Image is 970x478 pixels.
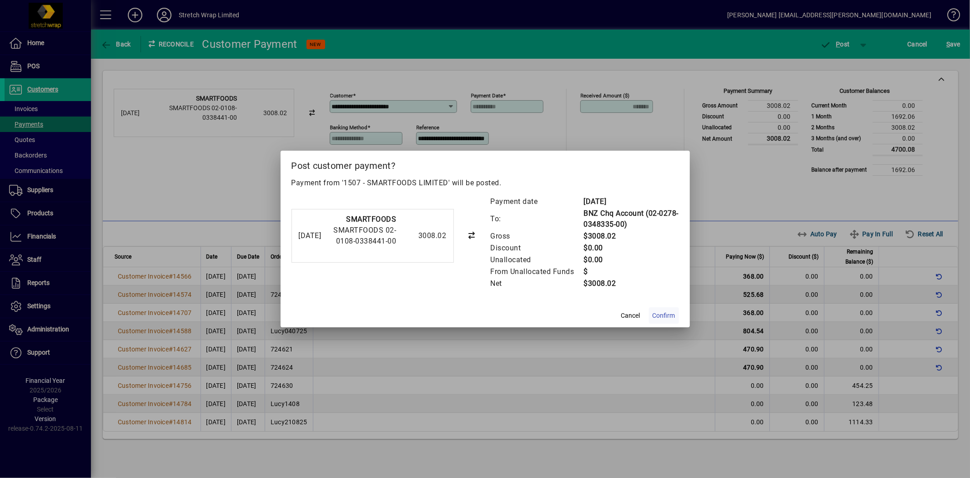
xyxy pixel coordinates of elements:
[583,242,679,254] td: $0.00
[490,278,583,290] td: Net
[583,208,679,230] td: BNZ Chq Account (02-0278-0348335-00)
[583,254,679,266] td: $0.00
[490,254,583,266] td: Unallocated
[616,307,645,324] button: Cancel
[649,307,679,324] button: Confirm
[583,230,679,242] td: $3008.02
[347,215,397,224] strong: SMARTFOODS
[292,178,679,188] p: Payment from '1507 - SMARTFOODS LIMITED' will be posted.
[583,278,679,290] td: $3008.02
[281,151,690,177] h2: Post customer payment?
[299,230,322,241] div: [DATE]
[583,266,679,278] td: $
[490,208,583,230] td: To:
[583,196,679,208] td: [DATE]
[334,226,397,245] span: SMARTFOODS 02-0108-0338441-00
[490,266,583,278] td: From Unallocated Funds
[401,230,447,241] div: 3008.02
[621,311,640,320] span: Cancel
[653,311,675,320] span: Confirm
[490,196,583,208] td: Payment date
[490,230,583,242] td: Gross
[490,242,583,254] td: Discount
